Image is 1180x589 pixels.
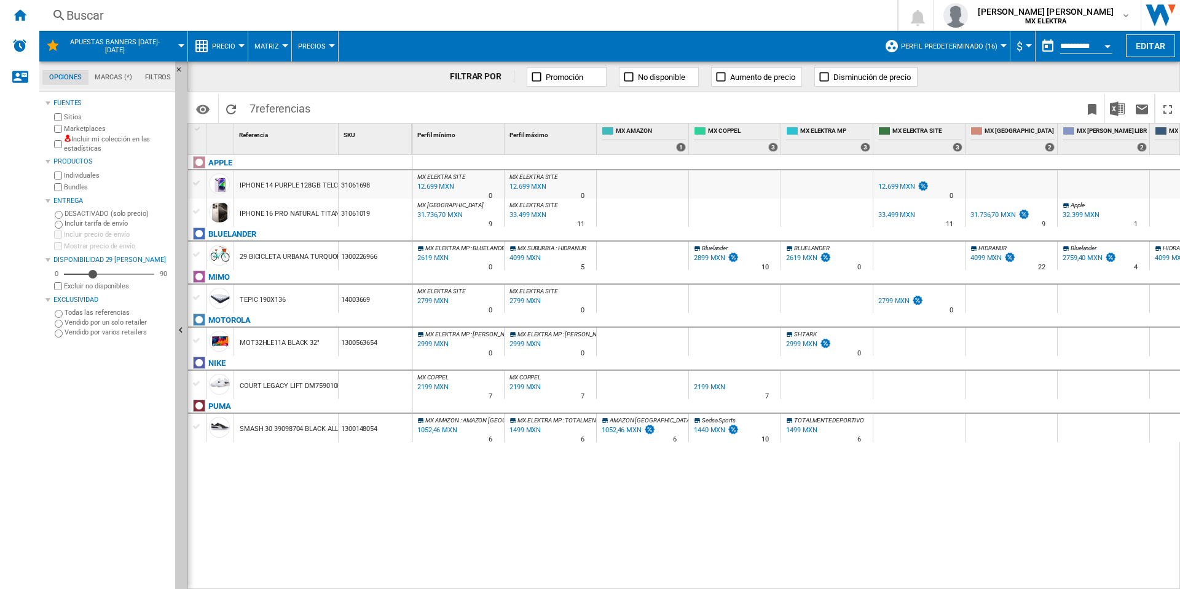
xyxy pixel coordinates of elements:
div: Tiempo de entrega : 1 día [1134,218,1138,231]
div: Tiempo de entrega : 6 días [581,433,584,446]
div: 1499 MXN [784,424,817,437]
div: Última actualización : viernes, 15 de agosto de 2025 12:34 [508,181,546,193]
md-tab-item: Opciones [42,70,88,85]
div: Tiempo de entrega : 10 días [761,433,769,446]
input: DESACTIVADO (solo precio) [55,211,63,219]
div: Referencia Sort None [237,124,338,143]
span: Referencia [239,132,268,138]
span: MX COPPEL [708,127,778,137]
div: 33.499 MXN [876,209,915,221]
div: Productos [53,157,170,167]
div: Última actualización : viernes, 15 de agosto de 2025 12:41 [508,209,546,221]
div: Tiempo de entrega : 7 días [581,390,584,403]
input: Todas las referencias [55,310,63,318]
span: Matriz [254,42,279,50]
div: 2899 MXN [694,254,725,262]
button: Aumento de precio [711,67,802,87]
button: Descargar en Excel [1105,94,1130,123]
div: 4099 MXN [969,252,1016,264]
div: Tiempo de entrega : 0 día [581,190,584,202]
div: Tiempo de entrega : 11 días [946,218,953,231]
div: 1499 MXN [786,426,817,434]
span: : [PERSON_NAME] [563,331,611,338]
span: MX ELEKTRA SITE [509,202,558,208]
span: MX COPPEL [509,374,541,381]
div: 32.399 MXN [1063,211,1099,219]
div: SMASH 30 39098704 BLACK ALL SIZES [240,415,359,443]
button: No disponible [619,67,699,87]
div: 2799 MXN [876,295,924,307]
div: Tiempo de entrega : 11 días [577,218,584,231]
div: Disponibilidad 29 [PERSON_NAME] [53,255,170,265]
span: : BLUELANDER [471,245,509,251]
div: Haga clic para filtrar por esa marca [208,227,256,242]
div: Entrega [53,196,170,206]
div: Tiempo de entrega : 7 días [765,390,769,403]
span: $ [1017,40,1023,53]
div: Tiempo de entrega : 7 días [489,390,492,403]
div: 3 offers sold by MX ELEKTRA MP [860,143,870,152]
span: Precio [212,42,235,50]
span: : AMAZON [GEOGRAPHIC_DATA] [460,417,545,424]
span: 7 [243,94,317,120]
div: 1300148054 [339,414,412,442]
div: 1052,46 MXN [602,426,642,434]
div: 12.699 MXN [876,181,929,193]
button: Editar [1126,34,1175,57]
div: Última actualización : viernes, 15 de agosto de 2025 12:45 [508,295,541,307]
div: 2 offers sold by MX LIVERPOOL [1045,143,1055,152]
div: Tiempo de entrega : 0 día [489,347,492,360]
label: Marketplaces [64,124,170,133]
div: Precio [194,31,242,61]
md-tab-item: Filtros [138,70,178,85]
div: Precios [298,31,332,61]
div: Sort None [209,124,234,143]
div: Tiempo de entrega : 5 días [581,261,584,274]
md-menu: Currency [1010,31,1036,61]
span: MX ELEKTRA SITE [509,288,558,294]
div: MX [GEOGRAPHIC_DATA] 2 offers sold by MX LIVERPOOL [968,124,1057,154]
input: Sitios [54,113,62,121]
div: 2619 MXN [784,252,832,264]
span: MX ELEKTRA MP [517,331,562,338]
div: 12.699 MXN [878,183,915,191]
div: 29 BICICLETA URBANA TURQUOISE [240,243,347,271]
label: Vendido por un solo retailer [65,318,170,327]
span: apuestas banners 28-29may [65,38,164,54]
div: 2759,40 MXN [1063,254,1103,262]
div: 2619 MXN [786,254,817,262]
div: MX COPPEL 3 offers sold by MX COPPEL [691,124,781,154]
button: Recargar [219,94,243,123]
div: Tiempo de entrega : 9 días [1042,218,1045,231]
span: Precios [298,42,326,50]
label: Sitios [64,113,170,122]
span: MX COPPEL [417,374,449,381]
input: Vendido por varios retailers [55,330,63,338]
input: Incluir tarifa de envío [55,221,63,229]
button: md-calendar [1036,34,1060,58]
div: 2 offers sold by MX MERCADO LIBRE [1137,143,1147,152]
div: Última actualización : viernes, 15 de agosto de 2025 12:33 [415,381,449,393]
span: MX SUBURBIA [517,245,554,251]
span: TOTALMENTEDEPORTIVO [794,417,864,424]
label: Vendido por varios retailers [65,328,170,337]
div: 14003669 [339,285,412,313]
div: Tiempo de entrega : 0 día [489,304,492,317]
div: Última actualización : viernes, 15 de agosto de 2025 11:39 [415,209,463,221]
div: Tiempo de entrega : 6 días [489,433,492,446]
div: Tiempo de entrega : 0 día [581,304,584,317]
div: 1440 MXN [692,424,739,437]
button: Disminución de precio [814,67,918,87]
input: Mostrar precio de envío [54,242,62,250]
div: Tiempo de entrega : 0 día [950,190,953,202]
button: Maximizar [1155,94,1180,123]
div: COURT LEGACY LIFT DM7590100 WHITE HEMP TEAM ORANGE BLACK ALL SIZES [240,372,487,400]
div: apuestas banners [DATE]-[DATE] [45,31,181,61]
div: Tiempo de entrega : 0 día [857,347,861,360]
div: 33.499 MXN [878,211,915,219]
span: referencias [256,102,310,115]
span: : TOTALMENTEDEPORTIVO [563,417,635,424]
span: MX ELEKTRA SITE [417,288,466,294]
div: 90 [157,269,170,279]
span: [PERSON_NAME] [PERSON_NAME] [978,6,1114,18]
